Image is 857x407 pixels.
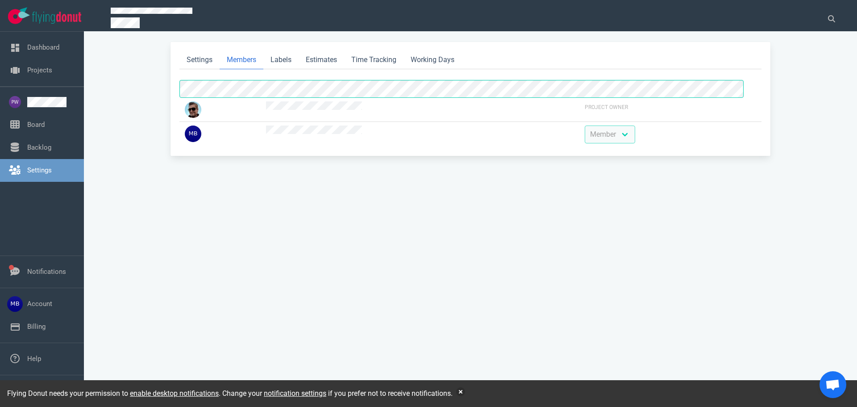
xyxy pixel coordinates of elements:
[27,323,46,331] a: Billing
[220,51,263,69] a: Members
[32,12,81,24] img: Flying Donut text logo
[27,300,52,308] a: Account
[27,355,41,363] a: Help
[185,126,201,142] img: 37
[264,389,326,398] a: notification settings
[585,104,628,110] span: Project Owner
[404,51,462,69] a: Working Days
[263,51,299,69] a: Labels
[27,268,66,276] a: Notifications
[299,51,344,69] a: Estimates
[27,166,52,174] a: Settings
[820,371,846,398] div: Open de chat
[27,66,52,74] a: Projects
[344,51,404,69] a: Time Tracking
[27,143,51,151] a: Backlog
[27,43,59,51] a: Dashboard
[219,389,453,398] span: . Change your if you prefer not to receive notifications.
[179,51,220,69] a: Settings
[130,389,219,398] a: enable desktop notifications
[185,101,201,118] img: 37
[27,121,45,129] a: Board
[7,389,219,398] span: Flying Donut needs your permission to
